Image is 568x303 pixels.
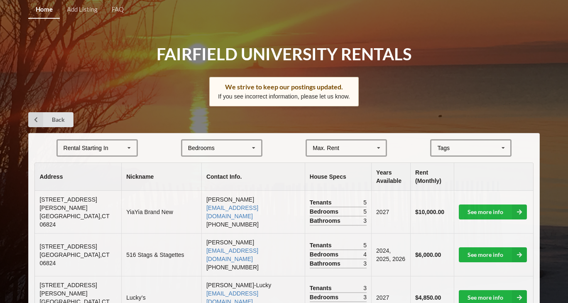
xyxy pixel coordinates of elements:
th: Contact Info. [201,163,305,191]
span: 5 [363,198,367,207]
th: Address [35,163,121,191]
span: Tenants [310,241,334,249]
div: Rental Starting In [64,145,108,151]
a: Back [28,112,73,127]
span: Bathrooms [310,259,343,268]
div: Bedrooms [188,145,215,151]
a: [EMAIL_ADDRESS][DOMAIN_NAME] [206,204,258,219]
span: [GEOGRAPHIC_DATA] , CT 06824 [39,251,109,266]
span: 3 [363,293,367,301]
div: We strive to keep our postings updated. [218,83,350,91]
b: $6,000.00 [415,251,441,258]
span: Bedrooms [310,293,340,301]
a: FAQ [105,1,131,19]
a: See more info [459,204,527,219]
span: 3 [363,284,367,292]
span: 5 [363,207,367,216]
span: 3 [363,217,367,225]
span: Bathrooms [310,217,343,225]
span: Tenants [310,284,334,292]
th: Years Available [371,163,410,191]
a: Home [28,1,59,19]
td: YiaYia Brand New [121,191,201,233]
span: Bedrooms [310,207,340,216]
div: Tags [435,143,462,153]
span: Bedrooms [310,250,340,259]
td: 2024, 2025, 2026 [371,233,410,276]
span: 3 [363,259,367,268]
span: [STREET_ADDRESS][PERSON_NAME] [39,196,97,211]
td: 516 Stags & Stagettes [121,233,201,276]
p: If you see incorrect information, please let us know. [218,92,350,101]
a: See more info [459,247,527,262]
span: [STREET_ADDRESS][PERSON_NAME] [39,282,97,297]
div: Max. Rent [313,145,339,151]
a: Add Listing [60,1,105,19]
span: 5 [363,241,367,249]
span: Tenants [310,198,334,207]
th: Nickname [121,163,201,191]
th: House Specs [305,163,371,191]
b: $4,850.00 [415,294,441,301]
a: [EMAIL_ADDRESS][DOMAIN_NAME] [206,247,258,262]
b: $10,000.00 [415,209,444,215]
td: 2027 [371,191,410,233]
th: Rent (Monthly) [410,163,454,191]
h1: Fairfield University Rentals [157,44,411,65]
td: [PERSON_NAME] [PHONE_NUMBER] [201,191,305,233]
span: 4 [363,250,367,259]
span: [STREET_ADDRESS] [39,243,97,250]
span: [GEOGRAPHIC_DATA] , CT 06824 [39,213,109,228]
td: [PERSON_NAME] [PHONE_NUMBER] [201,233,305,276]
